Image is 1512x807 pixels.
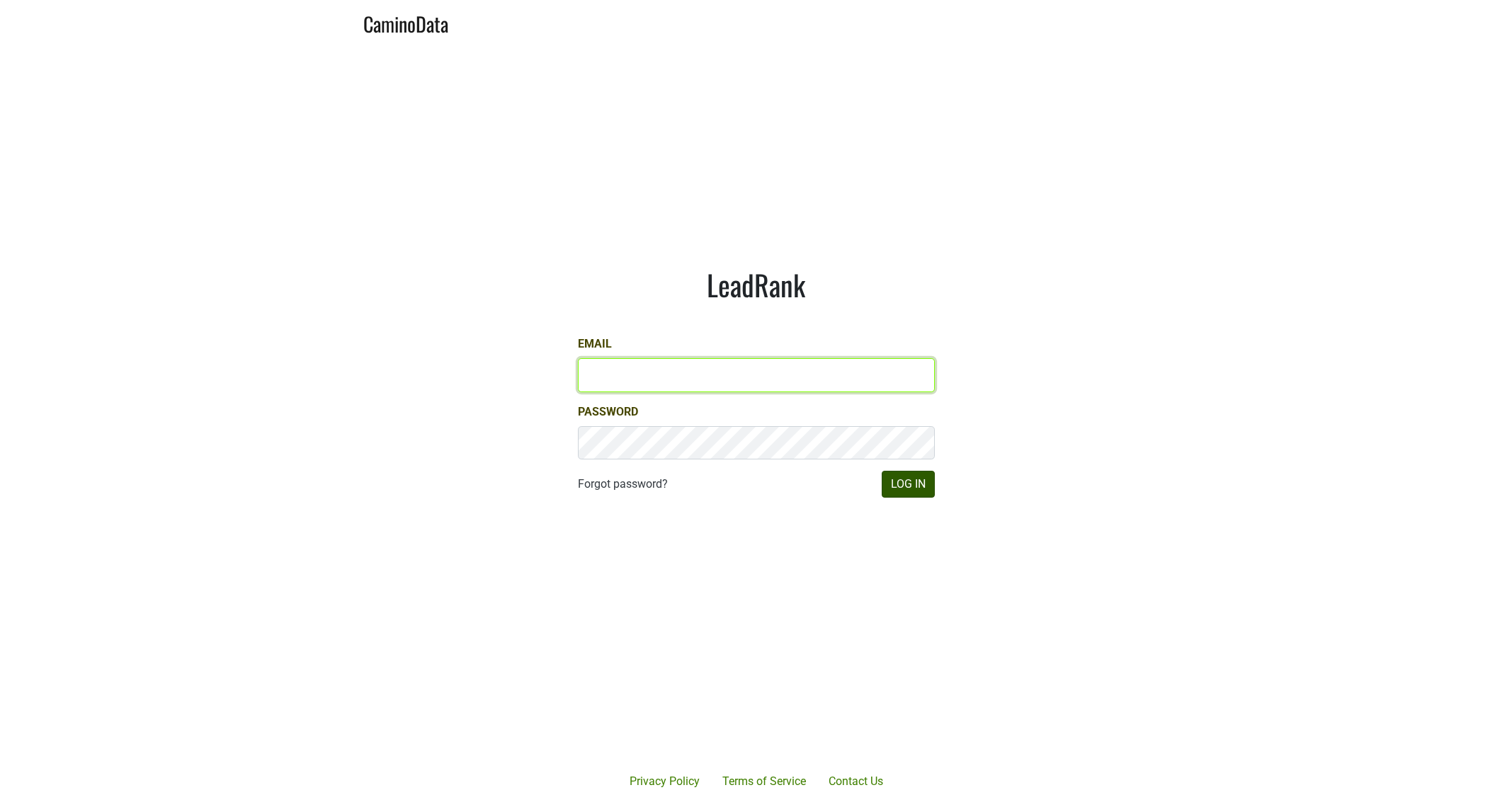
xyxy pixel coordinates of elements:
[618,767,711,796] a: Privacy Policy
[711,767,817,796] a: Terms of Service
[817,767,894,796] a: Contact Us
[882,471,935,498] button: Log In
[578,403,638,420] label: Password
[578,476,668,493] a: Forgot password?
[363,6,448,39] a: CaminoData
[578,336,612,353] label: Email
[578,268,935,302] h1: LeadRank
